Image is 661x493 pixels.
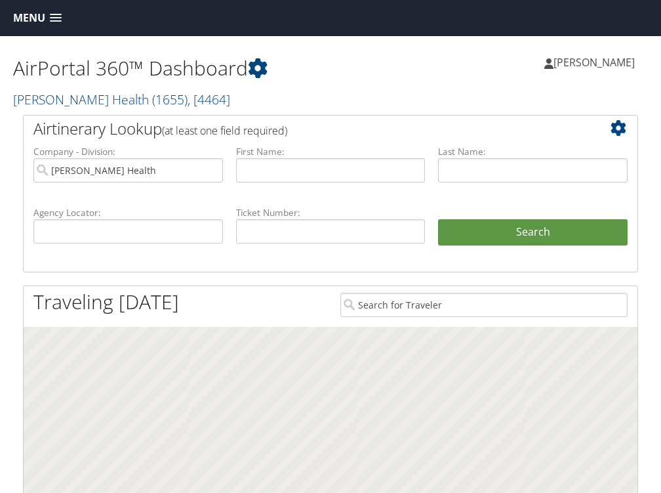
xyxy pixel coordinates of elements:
[33,288,179,316] h1: Traveling [DATE]
[33,145,223,158] label: Company - Division:
[33,206,223,219] label: Agency Locator:
[438,219,628,246] button: Search
[13,91,230,108] a: [PERSON_NAME] Health
[162,123,287,138] span: (at least one field required)
[236,145,426,158] label: First Name:
[33,118,576,140] h2: Airtinerary Lookup
[152,91,188,108] span: ( 1655 )
[340,293,628,317] input: Search for Traveler
[188,91,230,108] span: , [ 4464 ]
[236,206,426,219] label: Ticket Number:
[7,7,68,29] a: Menu
[13,54,330,82] h1: AirPortal 360™ Dashboard
[544,43,648,82] a: [PERSON_NAME]
[553,55,635,70] span: [PERSON_NAME]
[438,145,628,158] label: Last Name:
[13,12,45,24] span: Menu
